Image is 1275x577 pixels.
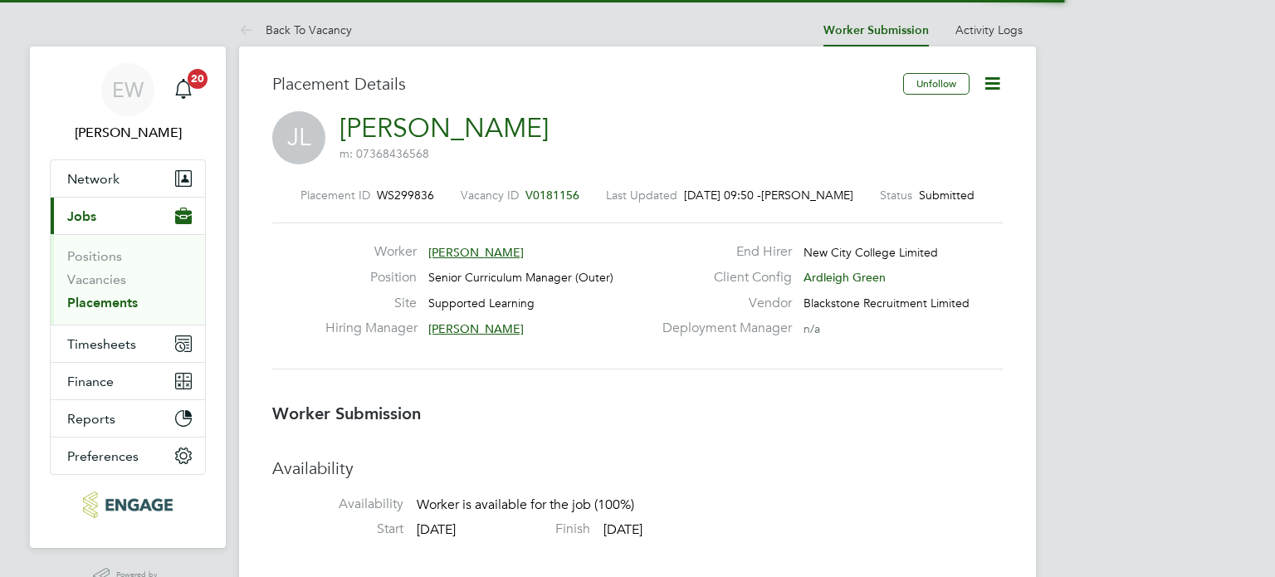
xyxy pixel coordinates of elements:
span: 20 [188,69,208,89]
span: [PERSON_NAME] [761,188,853,203]
nav: Main navigation [30,46,226,548]
a: [PERSON_NAME] [340,112,549,144]
span: Preferences [67,448,139,464]
span: V0181156 [525,188,579,203]
label: Deployment Manager [652,320,792,337]
img: blackstonerecruitment-logo-retina.png [83,491,172,518]
span: Worker is available for the job (100%) [417,497,634,514]
label: Client Config [652,269,792,286]
span: Supported Learning [428,296,535,311]
h3: Availability [272,457,1003,479]
b: Worker Submission [272,403,421,423]
label: Finish [459,521,590,538]
label: Site [325,295,417,312]
span: n/a [804,321,820,336]
span: [DATE] [417,521,456,538]
label: Status [880,188,912,203]
label: Vacancy ID [461,188,519,203]
span: WS299836 [377,188,434,203]
span: Reports [67,411,115,427]
a: Worker Submission [823,23,929,37]
span: [DATE] 09:50 - [684,188,761,203]
label: Hiring Manager [325,320,417,337]
a: Positions [67,248,122,264]
button: Timesheets [51,325,205,362]
span: Timesheets [67,336,136,352]
span: Submitted [919,188,975,203]
label: Vendor [652,295,792,312]
span: Ardleigh Green [804,270,886,285]
span: Finance [67,374,114,389]
label: Placement ID [300,188,370,203]
button: Finance [51,363,205,399]
label: Availability [272,496,403,513]
label: End Hirer [652,243,792,261]
span: Network [67,171,120,187]
a: Vacancies [67,271,126,287]
button: Jobs [51,198,205,234]
label: Worker [325,243,417,261]
span: Senior Curriculum Manager (Outer) [428,270,613,285]
a: Back To Vacancy [239,22,352,37]
span: Blackstone Recruitment Limited [804,296,970,311]
a: Placements [67,295,138,311]
div: Jobs [51,234,205,325]
span: JL [272,111,325,164]
button: Network [51,160,205,197]
button: Unfollow [903,73,970,95]
a: Activity Logs [955,22,1023,37]
label: Last Updated [606,188,677,203]
span: [PERSON_NAME] [428,245,524,260]
span: New City College Limited [804,245,938,260]
span: EW [112,79,144,100]
span: [PERSON_NAME] [428,321,524,336]
span: [DATE] [603,521,642,538]
h3: Placement Details [272,73,891,95]
a: EW[PERSON_NAME] [50,63,206,143]
label: Start [272,521,403,538]
span: Ella Wratten [50,123,206,143]
a: 20 [167,63,200,116]
label: Position [325,269,417,286]
span: m: 07368436568 [340,146,429,161]
a: Go to home page [50,491,206,518]
span: Jobs [67,208,96,224]
button: Preferences [51,438,205,474]
button: Reports [51,400,205,437]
